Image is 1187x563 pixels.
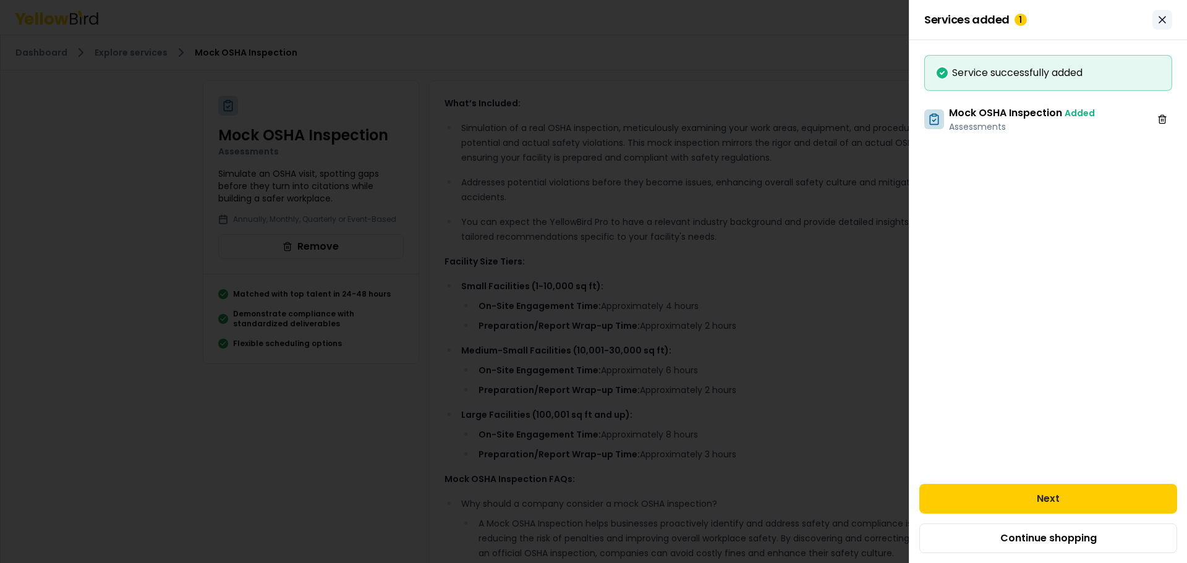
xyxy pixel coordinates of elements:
[919,523,1177,553] button: Continue shopping
[949,106,1095,121] h3: Mock OSHA Inspection
[924,14,1027,26] span: Services added
[1015,14,1027,26] div: 1
[919,484,1177,514] button: Next
[935,66,1162,80] div: Service successfully added
[1065,107,1095,119] span: Added
[1152,10,1172,30] button: Close
[949,121,1095,133] p: Assessments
